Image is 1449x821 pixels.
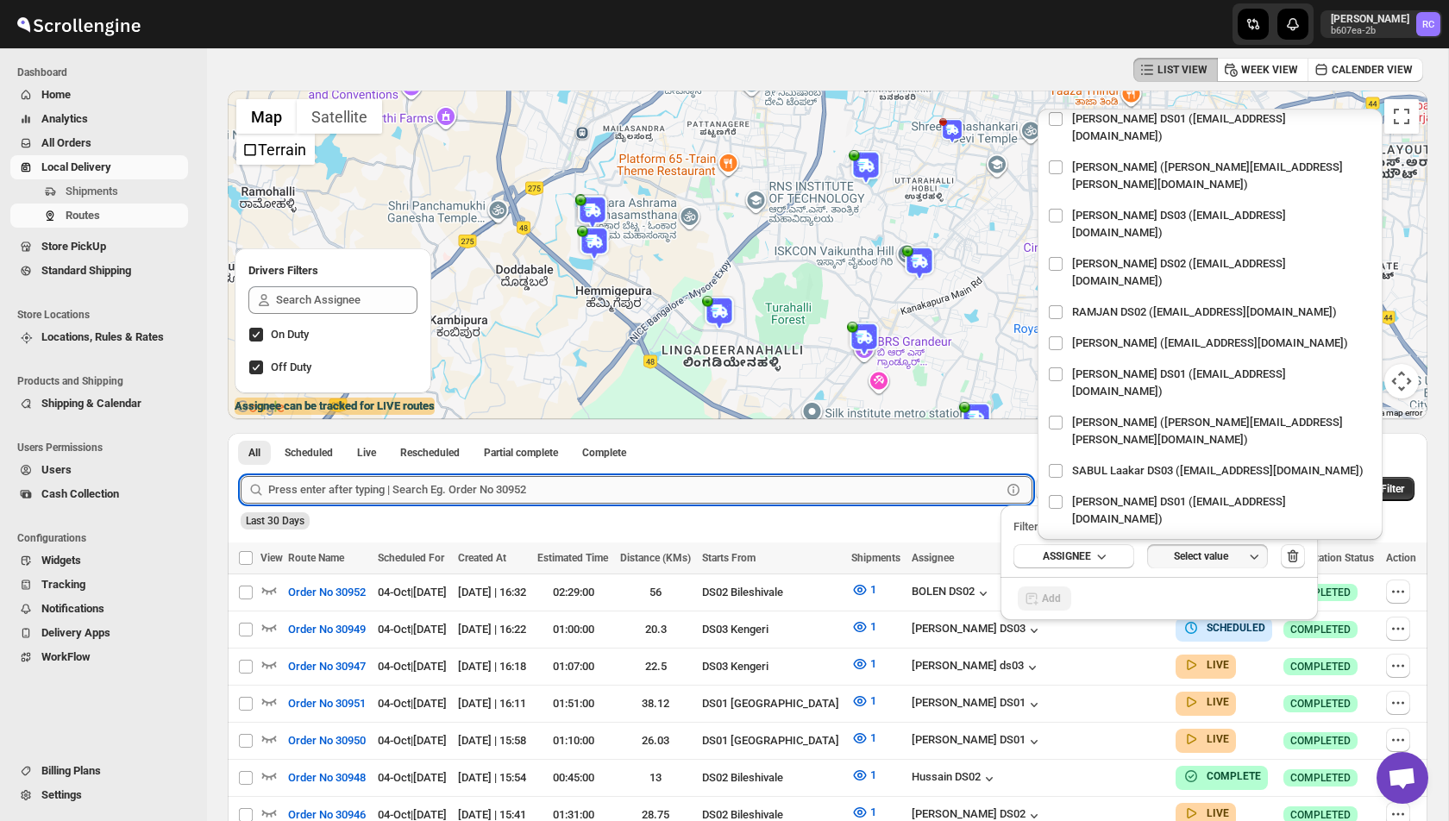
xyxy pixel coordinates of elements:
[458,552,506,564] span: Created At
[1072,255,1372,290] span: [PERSON_NAME] DS02 ([EMAIL_ADDRESS][DOMAIN_NAME])
[484,446,558,460] span: Partial complete
[1283,552,1374,564] span: Optimization Status
[620,769,692,787] div: 13
[870,657,876,670] span: 1
[1072,493,1372,528] span: [PERSON_NAME] DS01 ([EMAIL_ADDRESS][DOMAIN_NAME])
[537,695,609,712] div: 01:51:00
[278,764,376,792] button: Order No 30948
[41,578,85,591] span: Tracking
[841,724,887,752] button: 1
[271,360,311,373] span: Off Duty
[41,136,91,149] span: All Orders
[702,695,841,712] div: DS01 [GEOGRAPHIC_DATA]
[1133,58,1218,82] button: LIST VIEW
[1072,335,1348,352] span: [PERSON_NAME] ([EMAIL_ADDRESS][DOMAIN_NAME])
[288,621,366,638] span: Order No 30949
[41,626,110,639] span: Delivery Apps
[41,264,131,277] span: Standard Shipping
[1207,807,1229,819] b: LIVE
[10,107,188,131] button: Analytics
[912,622,1043,639] button: [PERSON_NAME] DS03
[297,99,382,134] button: Show satellite imagery
[1320,10,1442,38] button: User menu
[1332,63,1413,77] span: CALENDER VIEW
[702,732,841,749] div: DS01 [GEOGRAPHIC_DATA]
[378,623,447,636] span: 04-Oct | [DATE]
[1386,552,1416,564] span: Action
[400,446,460,460] span: Rescheduled
[246,515,304,527] span: Last 30 Days
[232,397,289,419] img: Google
[1207,733,1229,745] b: LIVE
[10,573,188,597] button: Tracking
[1072,159,1372,193] span: [PERSON_NAME] ([PERSON_NAME][EMAIL_ADDRESS][PERSON_NAME][DOMAIN_NAME])
[1013,544,1134,568] button: ASSIGNEE
[620,584,692,601] div: 56
[41,788,82,801] span: Settings
[288,769,366,787] span: Order No 30948
[357,446,376,460] span: Live
[912,659,1041,676] button: [PERSON_NAME] ds03
[582,446,626,460] span: Complete
[41,397,141,410] span: Shipping & Calendar
[10,179,188,204] button: Shipments
[537,552,608,564] span: Estimated Time
[841,576,887,604] button: 1
[258,141,306,159] label: Terrain
[14,3,143,46] img: ScrollEngine
[1241,63,1298,77] span: WEEK VIEW
[851,552,900,564] span: Shipments
[537,732,609,749] div: 01:10:00
[870,805,876,818] span: 1
[870,583,876,596] span: 1
[458,695,527,712] div: [DATE] | 16:11
[235,398,435,415] label: Assignee can be tracked for LIVE routes
[10,458,188,482] button: Users
[288,552,344,564] span: Route Name
[458,658,527,675] div: [DATE] | 16:18
[1072,462,1364,479] span: SABUL Laakar DS03 ([EMAIL_ADDRESS][DOMAIN_NAME])
[288,584,366,601] span: Order No 30952
[912,770,998,787] button: Hussain DS02
[702,621,841,638] div: DS03 Kengeri
[870,731,876,744] span: 1
[278,727,376,755] button: Order No 30950
[41,764,101,777] span: Billing Plans
[248,446,260,460] span: All
[912,733,1043,750] div: [PERSON_NAME] DS01
[1043,549,1091,563] span: ASSIGNEE
[10,392,188,416] button: Shipping & Calendar
[912,696,1043,713] button: [PERSON_NAME] DS01
[17,308,195,322] span: Store Locations
[1072,207,1372,241] span: [PERSON_NAME] DS03 ([EMAIL_ADDRESS][DOMAIN_NAME])
[41,463,72,476] span: Users
[537,769,609,787] div: 00:45:00
[236,99,297,134] button: Show street map
[10,548,188,573] button: Widgets
[288,732,366,749] span: Order No 30950
[17,374,195,388] span: Products and Shipping
[458,621,527,638] div: [DATE] | 16:22
[1072,414,1372,448] span: [PERSON_NAME] ([PERSON_NAME][EMAIL_ADDRESS][PERSON_NAME][DOMAIN_NAME])
[260,552,283,564] span: View
[620,621,692,638] div: 20.3
[1182,693,1229,711] button: LIVE
[1384,364,1419,398] button: Map camera controls
[1331,12,1409,26] p: [PERSON_NAME]
[841,613,887,641] button: 1
[1013,518,1052,536] span: Filter by
[1381,483,1404,495] span: Filter
[1207,696,1229,708] b: LIVE
[271,328,309,341] span: On Duty
[288,695,366,712] span: Order No 30951
[1182,656,1229,674] button: LIVE
[458,584,527,601] div: [DATE] | 16:32
[41,112,88,125] span: Analytics
[278,653,376,680] button: Order No 30947
[378,734,447,747] span: 04-Oct | [DATE]
[620,552,691,564] span: Distance (KMs)
[17,441,195,454] span: Users Permissions
[17,66,195,79] span: Dashboard
[1308,58,1423,82] button: CALENDER VIEW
